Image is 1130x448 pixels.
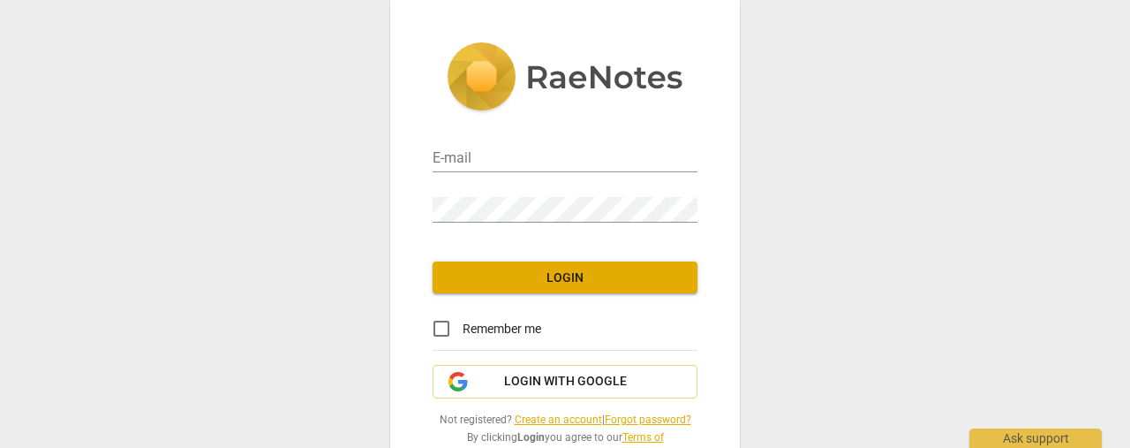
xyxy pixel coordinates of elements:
span: Login [447,270,683,287]
b: Login [517,431,545,444]
span: Not registered? | [433,413,697,428]
span: Login with Google [504,373,627,391]
div: Ask support [969,429,1102,448]
button: Login with Google [433,365,697,399]
button: Login [433,262,697,293]
a: Create an account [515,414,602,426]
span: Remember me [463,320,541,338]
a: Forgot password? [605,414,691,426]
img: 5ac2273c67554f335776073100b6d88f.svg [447,42,683,115]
